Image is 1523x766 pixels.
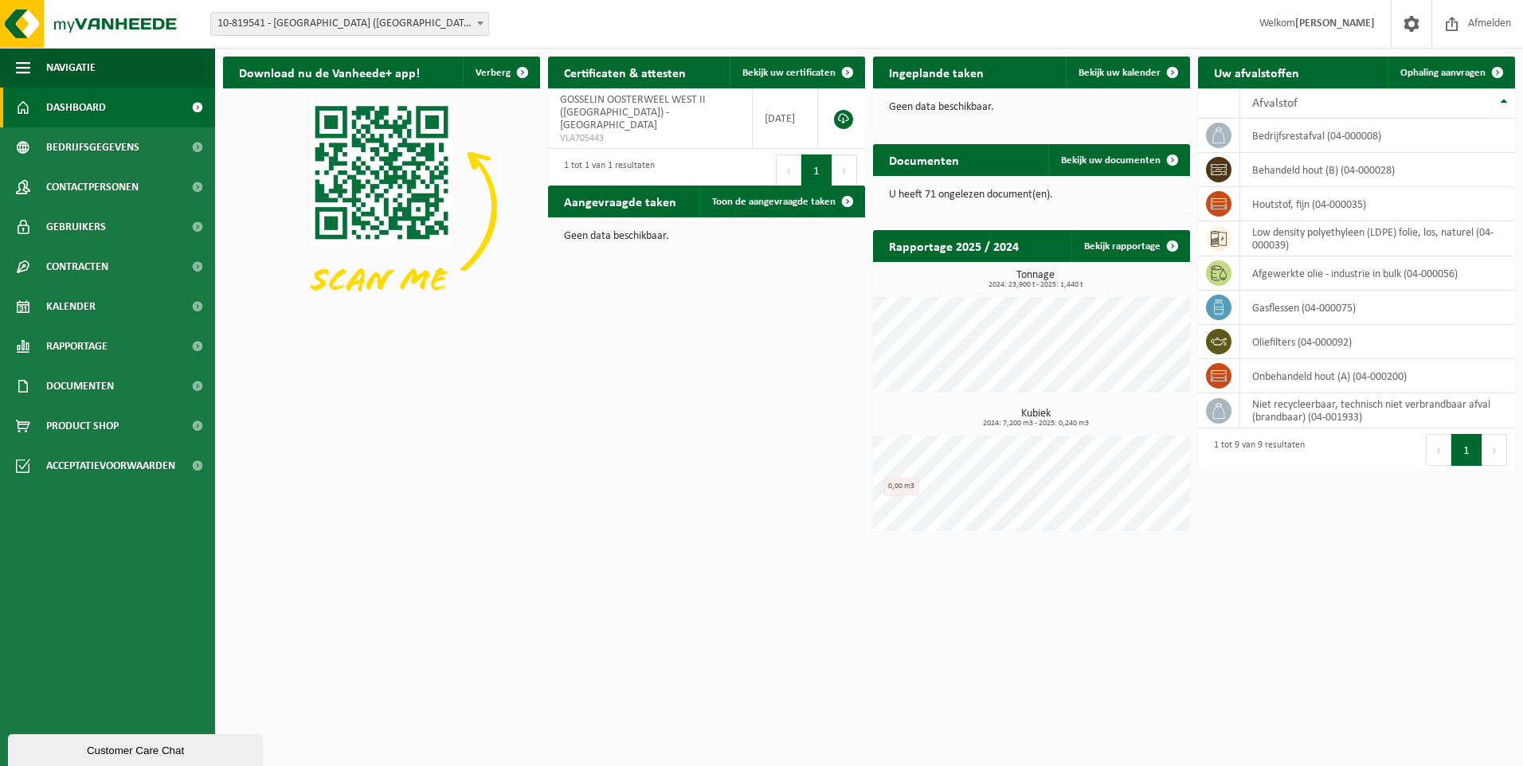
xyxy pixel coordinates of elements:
[223,88,540,326] img: Download de VHEPlus App
[730,57,863,88] a: Bekijk uw certificaten
[46,406,119,446] span: Product Shop
[712,197,836,207] span: Toon de aangevraagde taken
[1206,432,1305,467] div: 1 tot 9 van 9 resultaten
[46,446,175,486] span: Acceptatievoorwaarden
[210,12,489,36] span: 10-819541 - GOSSELIN OOSTERWEEL WEST II (PASEC PORT) - ANTWERPEN
[548,186,692,217] h2: Aangevraagde taken
[1240,119,1515,153] td: bedrijfsrestafval (04-000008)
[211,13,488,35] span: 10-819541 - GOSSELIN OOSTERWEEL WEST II (PASEC PORT) - ANTWERPEN
[753,88,818,149] td: [DATE]
[889,102,1174,113] p: Geen data beschikbaar.
[1240,291,1515,325] td: gasflessen (04-000075)
[46,326,108,366] span: Rapportage
[1061,155,1161,166] span: Bekijk uw documenten
[1451,434,1482,466] button: 1
[1071,230,1188,262] a: Bekijk rapportage
[873,57,1000,88] h2: Ingeplande taken
[881,408,1190,428] h3: Kubiek
[46,247,108,287] span: Contracten
[1240,187,1515,221] td: houtstof, fijn (04-000035)
[1240,256,1515,291] td: afgewerkte olie - industrie in bulk (04-000056)
[873,144,975,175] h2: Documenten
[881,270,1190,289] h3: Tonnage
[556,153,655,188] div: 1 tot 1 van 1 resultaten
[8,731,266,766] iframe: chat widget
[1400,68,1486,78] span: Ophaling aanvragen
[873,230,1035,261] h2: Rapportage 2025 / 2024
[742,68,836,78] span: Bekijk uw certificaten
[1240,325,1515,359] td: oliefilters (04-000092)
[1426,434,1451,466] button: Previous
[1198,57,1315,88] h2: Uw afvalstoffen
[699,186,863,217] a: Toon de aangevraagde taken
[476,68,511,78] span: Verberg
[801,154,832,186] button: 1
[46,366,114,406] span: Documenten
[1240,221,1515,256] td: low density polyethyleen (LDPE) folie, los, naturel (04-000039)
[46,88,106,127] span: Dashboard
[1066,57,1188,88] a: Bekijk uw kalender
[46,287,96,326] span: Kalender
[548,57,702,88] h2: Certificaten & attesten
[1388,57,1513,88] a: Ophaling aanvragen
[463,57,538,88] button: Verberg
[564,231,849,242] p: Geen data beschikbaar.
[46,127,139,167] span: Bedrijfsgegevens
[1252,97,1298,110] span: Afvalstof
[881,420,1190,428] span: 2024: 7,200 m3 - 2025: 0,240 m3
[46,207,106,247] span: Gebruikers
[46,48,96,88] span: Navigatie
[881,281,1190,289] span: 2024: 23,900 t - 2025: 1,440 t
[1240,359,1515,393] td: onbehandeld hout (A) (04-000200)
[1240,153,1515,187] td: behandeld hout (B) (04-000028)
[1295,18,1375,29] strong: [PERSON_NAME]
[832,154,857,186] button: Next
[1079,68,1161,78] span: Bekijk uw kalender
[1240,393,1515,428] td: niet recycleerbaar, technisch niet verbrandbaar afval (brandbaar) (04-001933)
[1482,434,1507,466] button: Next
[46,167,139,207] span: Contactpersonen
[223,57,436,88] h2: Download nu de Vanheede+ app!
[776,154,801,186] button: Previous
[560,132,740,145] span: VLA705443
[883,478,919,495] div: 0,00 m3
[1048,144,1188,176] a: Bekijk uw documenten
[889,190,1174,201] p: U heeft 71 ongelezen document(en).
[560,94,706,131] span: GOSSELIN OOSTERWEEL WEST II ([GEOGRAPHIC_DATA]) - [GEOGRAPHIC_DATA]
